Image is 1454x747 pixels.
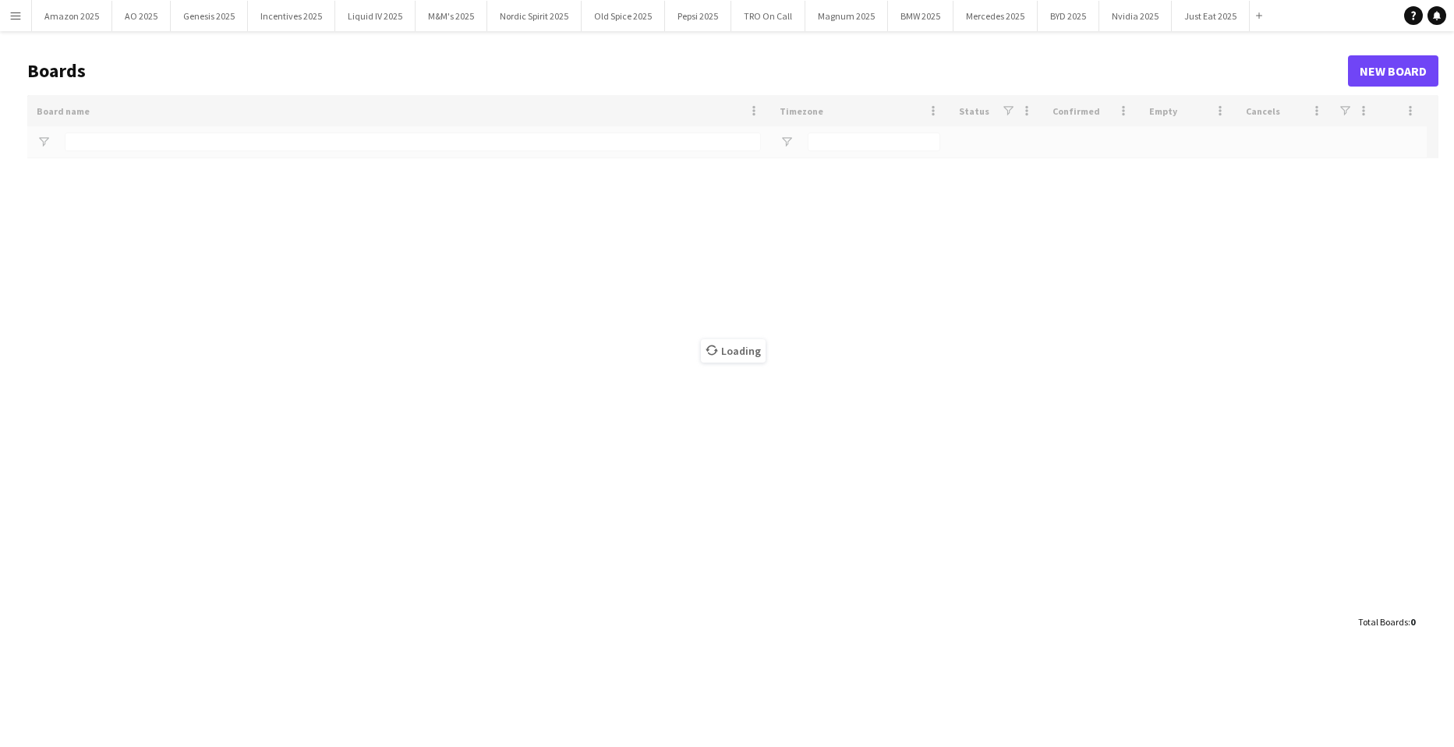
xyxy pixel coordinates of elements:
[582,1,665,31] button: Old Spice 2025
[1358,616,1408,628] span: Total Boards
[1358,607,1415,637] div: :
[32,1,112,31] button: Amazon 2025
[888,1,953,31] button: BMW 2025
[1348,55,1438,87] a: New Board
[665,1,731,31] button: Pepsi 2025
[1410,616,1415,628] span: 0
[27,59,1348,83] h1: Boards
[248,1,335,31] button: Incentives 2025
[805,1,888,31] button: Magnum 2025
[953,1,1038,31] button: Mercedes 2025
[171,1,248,31] button: Genesis 2025
[487,1,582,31] button: Nordic Spirit 2025
[731,1,805,31] button: TRO On Call
[335,1,416,31] button: Liquid IV 2025
[416,1,487,31] button: M&M's 2025
[1099,1,1172,31] button: Nvidia 2025
[1038,1,1099,31] button: BYD 2025
[112,1,171,31] button: AO 2025
[1172,1,1250,31] button: Just Eat 2025
[701,339,766,363] span: Loading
